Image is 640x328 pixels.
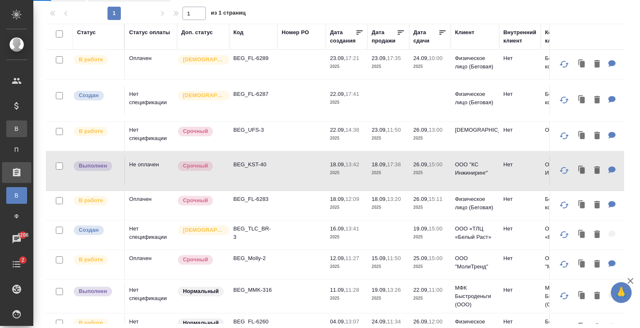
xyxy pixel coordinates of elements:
p: ООО "КС Инжиниринг" [545,160,585,177]
span: П [10,145,23,154]
p: Срочный [183,162,208,170]
p: 18.09, [372,161,387,168]
p: 17:35 [387,55,401,61]
div: Выставляет ПМ после сдачи и проведения начислений. Последний этап для ПМа [73,286,120,297]
p: 15:00 [429,225,442,232]
p: 2025 [330,263,363,271]
p: 2025 [413,294,447,303]
p: 13:20 [387,196,401,202]
p: 26.09, [413,127,429,133]
div: Статус по умолчанию для стандартных заказов [177,286,225,297]
p: [DEMOGRAPHIC_DATA] [183,55,225,64]
p: 24.09, [413,55,429,61]
p: 11.09, [330,287,345,293]
p: 2025 [413,203,447,212]
p: 2025 [372,63,405,71]
p: 15:00 [429,161,442,168]
div: Выставляется автоматически, если на указанный объем услуг необходимо больше времени в стандартном... [177,254,225,265]
span: 4206 [12,231,33,239]
p: Нет [503,254,537,263]
p: В работе [79,196,103,205]
div: Дата создания [330,28,355,45]
p: 2025 [372,263,405,271]
p: Нет [503,90,537,98]
p: BEG_FL-6289 [233,54,273,63]
div: Выставляется автоматически для первых 3 заказов нового контактного лица. Особое внимание [177,54,225,65]
p: 25.09, [413,255,429,261]
div: Выставляется автоматически при создании заказа [73,90,120,101]
button: Удалить [590,128,604,145]
span: 🙏 [614,284,628,301]
div: Внутренний клиент [503,28,537,45]
p: МФК Быстроденьги (ООО) [455,284,495,309]
button: Клонировать [574,288,590,305]
p: ООО «ТЛЦ «Белый Раст» [545,225,585,241]
button: Клонировать [574,128,590,145]
p: 2025 [413,63,447,71]
p: 10:00 [429,55,442,61]
p: 2025 [413,233,447,241]
button: 🙏 [611,282,632,303]
div: Номер PO [282,28,309,37]
p: ООО «УФС» [545,126,585,134]
p: 2025 [330,169,363,177]
td: Нет спецификации [125,122,177,151]
button: Обновить [554,160,574,180]
p: BEG_TLC_BR-3 [233,225,273,241]
p: 24.09, [372,318,387,325]
a: 4206 [2,229,31,250]
p: 2025 [413,134,447,143]
p: 22.09, [330,127,345,133]
td: Оплачен [125,50,177,79]
button: Клонировать [574,56,590,73]
div: Выставляется автоматически для первых 3 заказов нового контактного лица. Особое внимание [177,225,225,236]
p: 18.09, [330,161,345,168]
p: 2025 [330,98,363,107]
span: 2 [16,256,29,264]
p: В работе [79,255,103,264]
div: Контрагент клиента [545,28,585,45]
p: 11:00 [429,287,442,293]
p: Нормальный [183,287,219,295]
p: 12.09, [330,255,345,261]
td: Оплачен [125,191,177,220]
p: Физическое лицо (Беговая) [455,195,495,212]
p: 04.09, [330,318,345,325]
p: ООО "КС Инжиниринг" [455,160,495,177]
p: 2025 [330,233,363,241]
p: 18.09, [330,196,345,202]
button: Обновить [554,286,574,306]
button: Клонировать [574,162,590,179]
span: В [10,125,23,133]
span: В [10,191,23,200]
td: Нет спецификации [125,86,177,115]
a: Ф [6,208,27,225]
p: Срочный [183,196,208,205]
p: 11:50 [387,127,401,133]
p: 15:11 [429,196,442,202]
p: 12:09 [345,196,359,202]
p: 23.09, [372,127,387,133]
p: 14:38 [345,127,359,133]
button: Обновить [554,90,574,110]
button: Обновить [554,254,574,274]
p: BEG_Molly-2 [233,254,273,263]
button: Обновить [554,195,574,215]
p: 23.09, [330,55,345,61]
p: 26.09, [413,196,429,202]
p: Физическое лицо (Беговая) [455,54,495,71]
p: 17:21 [345,55,359,61]
p: 15:00 [429,255,442,261]
p: В работе [79,55,103,64]
p: 16.09, [330,225,345,232]
button: Удалить [590,197,604,214]
p: 11:50 [387,255,401,261]
p: Создан [79,226,99,234]
p: 26.09, [413,161,429,168]
div: Статус [77,28,96,37]
p: 2025 [413,169,447,177]
p: 13:07 [345,318,359,325]
div: Выставляется автоматически при создании заказа [73,225,120,236]
a: В [6,187,27,204]
p: Выполнен [79,287,107,295]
